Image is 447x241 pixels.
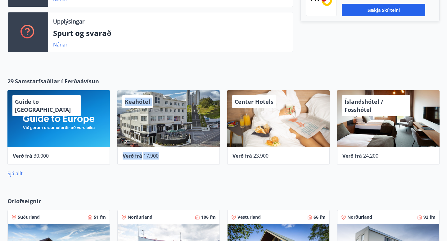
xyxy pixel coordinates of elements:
span: 106 fm [201,214,216,220]
span: Íslandshótel / Fosshótel [345,98,383,113]
span: 23.900 [253,152,269,159]
span: 51 fm [94,214,106,220]
span: Verð frá [123,152,142,159]
button: Sækja skírteini [342,4,425,16]
span: Suðurland [18,214,40,220]
a: Sjá allt [7,170,23,177]
p: Spurt og svarað [53,28,288,38]
span: 29 [7,77,14,85]
span: Center Hotels [235,98,273,105]
span: Samstarfsaðilar í Ferðaávísun [15,77,99,85]
span: Norðurland [347,214,372,220]
span: Vesturland [237,214,261,220]
a: Nánar [53,41,68,48]
span: 17.900 [143,152,159,159]
span: 30.000 [34,152,49,159]
span: Norðurland [128,214,152,220]
span: Keahótel [125,98,150,105]
span: Verð frá [13,152,32,159]
span: 24.200 [363,152,378,159]
p: Upplýsingar [53,17,84,25]
span: Verð frá [233,152,252,159]
span: 92 fm [423,214,436,220]
span: Orlofseignir [7,197,41,205]
span: Guide to [GEOGRAPHIC_DATA] [15,98,71,113]
span: Verð frá [342,152,362,159]
span: 66 fm [314,214,326,220]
